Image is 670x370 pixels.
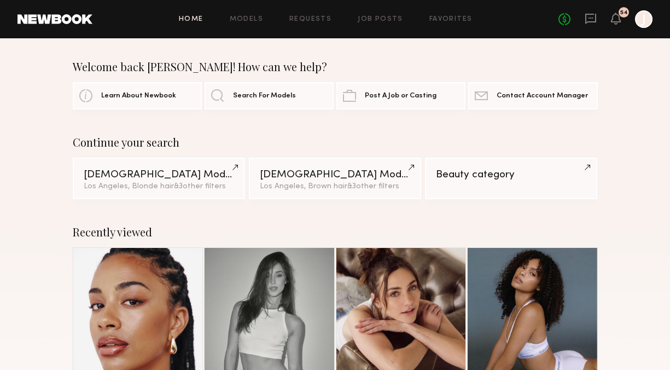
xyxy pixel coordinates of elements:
a: Job Posts [358,16,403,23]
a: Home [179,16,203,23]
div: Welcome back [PERSON_NAME]! How can we help? [73,60,598,73]
a: Models [230,16,263,23]
a: Search For Models [205,82,334,109]
div: Beauty category [436,170,587,180]
div: 54 [620,10,628,16]
a: Favorites [429,16,473,23]
a: Learn About Newbook [73,82,202,109]
a: [DEMOGRAPHIC_DATA] ModelsLos Angeles, Blonde hair&3other filters [73,158,246,199]
span: Search For Models [233,92,296,100]
a: Contact Account Manager [468,82,597,109]
div: [DEMOGRAPHIC_DATA] Models [260,170,411,180]
div: Los Angeles, Blonde hair [84,183,235,190]
span: Post A Job or Casting [365,92,436,100]
span: Contact Account Manager [497,92,588,100]
span: & 3 other filter s [347,183,399,190]
a: Beauty category [425,158,598,199]
div: Continue your search [73,136,598,149]
span: & 3 other filter s [174,183,226,190]
span: Learn About Newbook [101,92,176,100]
a: Post A Job or Casting [336,82,465,109]
a: J [635,10,652,28]
a: Requests [289,16,331,23]
a: [DEMOGRAPHIC_DATA] ModelsLos Angeles, Brown hair&3other filters [249,158,422,199]
div: Los Angeles, Brown hair [260,183,411,190]
div: [DEMOGRAPHIC_DATA] Models [84,170,235,180]
div: Recently viewed [73,226,598,239]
